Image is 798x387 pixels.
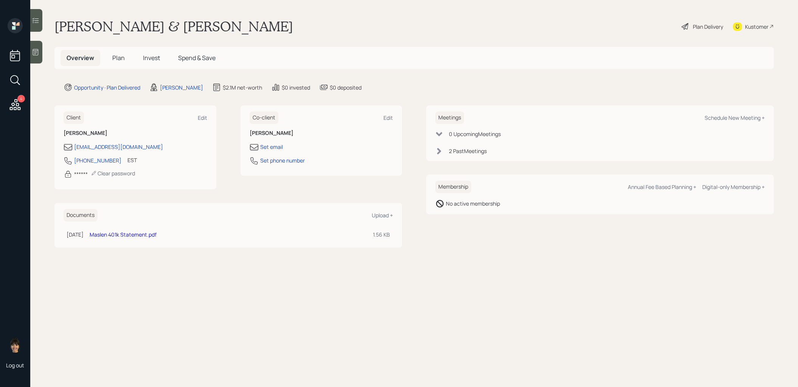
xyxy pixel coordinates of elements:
[383,114,393,121] div: Edit
[8,337,23,353] img: treva-nostdahl-headshot.png
[112,54,125,62] span: Plan
[54,18,293,35] h1: [PERSON_NAME] & [PERSON_NAME]
[198,114,207,121] div: Edit
[160,84,203,91] div: [PERSON_NAME]
[435,111,464,124] h6: Meetings
[702,183,765,190] div: Digital-only Membership +
[64,130,207,136] h6: [PERSON_NAME]
[178,54,216,62] span: Spend & Save
[64,209,98,221] h6: Documents
[250,111,278,124] h6: Co-client
[127,156,137,164] div: EST
[446,200,500,207] div: No active membership
[6,362,24,369] div: Log out
[67,231,84,238] div: [DATE]
[250,130,393,136] h6: [PERSON_NAME]
[143,54,160,62] span: Invest
[223,84,262,91] div: $2.1M net-worth
[449,147,487,155] div: 2 Past Meeting s
[90,231,157,238] a: Maslen 401k Statement.pdf
[373,231,390,238] div: 1.56 KB
[64,111,84,124] h6: Client
[260,143,283,151] div: Set email
[67,54,94,62] span: Overview
[91,170,135,177] div: Clear password
[260,156,305,164] div: Set phone number
[449,130,501,138] div: 0 Upcoming Meeting s
[745,23,769,31] div: Kustomer
[372,212,393,219] div: Upload +
[628,183,696,190] div: Annual Fee Based Planning +
[74,143,163,151] div: [EMAIL_ADDRESS][DOMAIN_NAME]
[74,156,121,164] div: [PHONE_NUMBER]
[74,84,140,91] div: Opportunity · Plan Delivered
[705,114,765,121] div: Schedule New Meeting +
[17,95,25,102] div: 4
[435,181,471,193] h6: Membership
[693,23,723,31] div: Plan Delivery
[330,84,362,91] div: $0 deposited
[282,84,310,91] div: $0 invested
